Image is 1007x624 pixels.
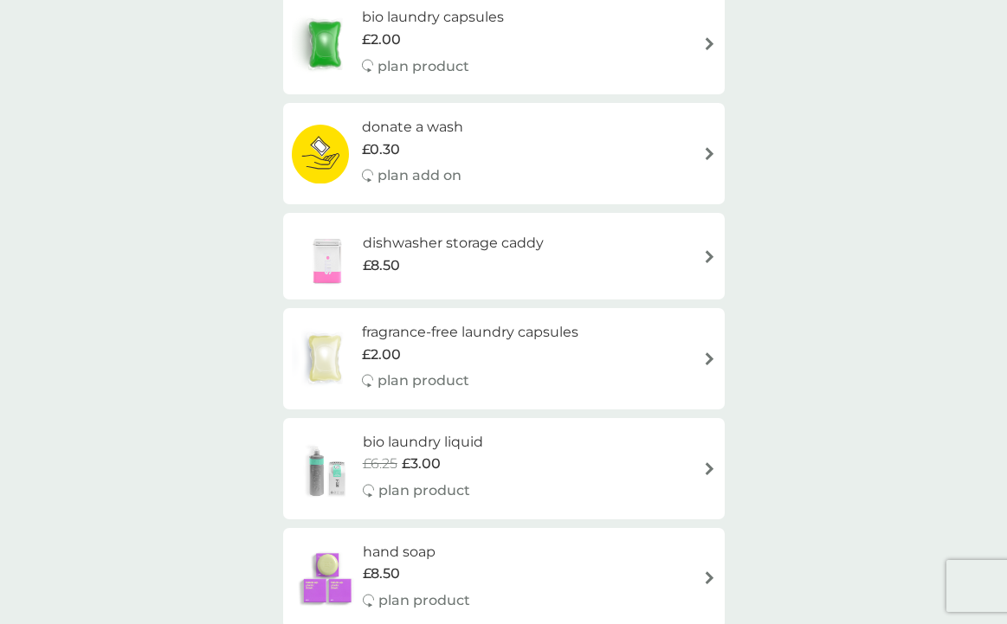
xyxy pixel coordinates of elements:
p: plan add on [378,164,462,187]
span: £3.00 [402,453,441,475]
p: plan product [378,55,469,78]
img: bio laundry liquid [292,438,363,499]
img: arrow right [703,37,716,50]
span: £6.25 [363,453,397,475]
img: bio laundry capsules [292,14,358,74]
img: hand soap [292,548,363,608]
img: arrow right [703,250,716,263]
h6: hand soap [363,541,470,563]
span: £8.50 [363,563,400,585]
img: arrow right [703,352,716,365]
h6: bio laundry capsules [362,6,504,29]
span: £2.00 [362,344,401,366]
span: £2.00 [362,29,401,51]
img: dishwasher storage caddy [292,226,363,286]
img: donate a wash [292,124,350,184]
img: fragrance-free laundry capsules [292,328,358,389]
p: plan product [378,479,470,502]
img: arrow right [703,147,716,160]
img: arrow right [703,462,716,475]
h6: donate a wash [362,116,463,138]
img: arrow right [703,571,716,584]
p: plan product [378,370,469,392]
h6: fragrance-free laundry capsules [362,321,578,344]
span: £0.30 [362,138,400,161]
p: plan product [378,589,470,612]
span: £8.50 [363,254,400,277]
h6: dishwasher storage caddy [363,232,544,254]
h6: bio laundry liquid [363,431,483,454]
